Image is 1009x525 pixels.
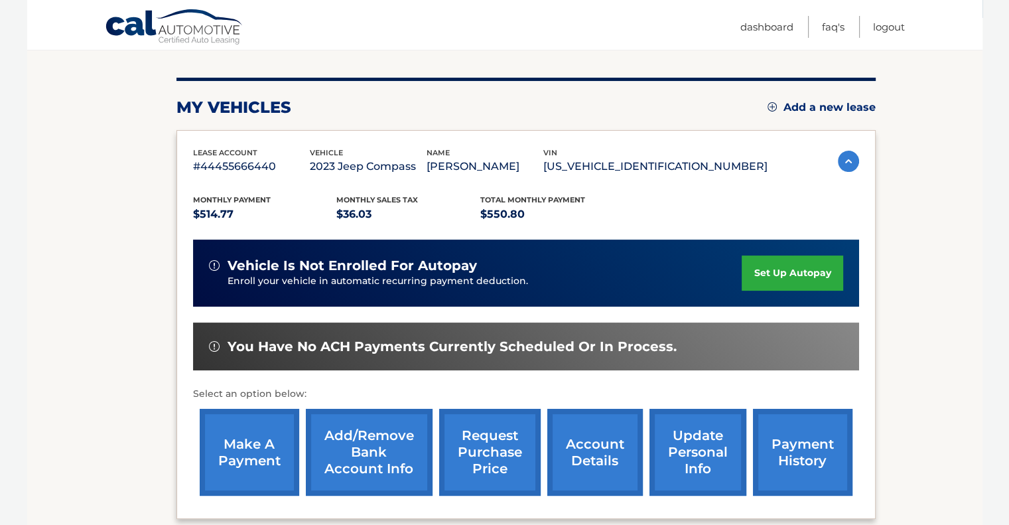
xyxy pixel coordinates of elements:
img: add.svg [768,102,777,112]
span: lease account [193,148,257,157]
img: accordion-active.svg [838,151,859,172]
a: Add/Remove bank account info [306,409,433,496]
p: Select an option below: [193,386,859,402]
a: request purchase price [439,409,541,496]
span: Monthly sales Tax [336,195,418,204]
p: [PERSON_NAME] [427,157,543,176]
p: $550.80 [480,205,624,224]
p: 2023 Jeep Compass [310,157,427,176]
p: $514.77 [193,205,337,224]
span: Total Monthly Payment [480,195,585,204]
h2: my vehicles [176,98,291,117]
a: make a payment [200,409,299,496]
p: $36.03 [336,205,480,224]
a: FAQ's [822,16,844,38]
p: [US_VEHICLE_IDENTIFICATION_NUMBER] [543,157,768,176]
img: alert-white.svg [209,341,220,352]
span: vehicle [310,148,343,157]
span: You have no ACH payments currently scheduled or in process. [228,338,677,355]
a: Cal Automotive [105,9,244,47]
img: alert-white.svg [209,260,220,271]
a: Logout [873,16,905,38]
a: account details [547,409,643,496]
a: update personal info [649,409,746,496]
a: payment history [753,409,852,496]
p: #44455666440 [193,157,310,176]
span: Monthly Payment [193,195,271,204]
span: vehicle is not enrolled for autopay [228,258,477,274]
a: set up autopay [742,256,842,291]
a: Add a new lease [768,101,876,114]
p: Enroll your vehicle in automatic recurring payment deduction. [228,274,742,289]
a: Dashboard [740,16,793,38]
span: vin [543,148,557,157]
span: name [427,148,450,157]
